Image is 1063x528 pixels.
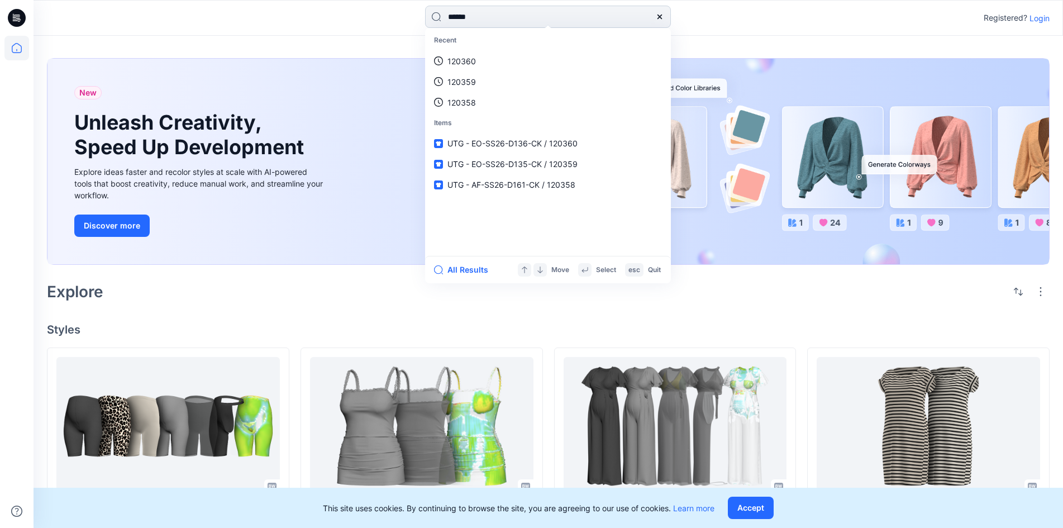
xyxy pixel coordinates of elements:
p: Items [427,113,669,134]
span: New [79,86,97,99]
p: This site uses cookies. By continuing to browse the site, you are agreeing to our use of cookies. [323,502,714,514]
a: UTG - EO-SS26-D123-CK / 120348 [310,357,533,494]
a: UTG - EO-SS26-D136-CK / 120360 [427,133,669,154]
button: All Results [434,263,495,277]
p: Registered? [984,11,1027,25]
p: 120360 [447,55,476,67]
span: UTG - EO-SS26-D136-CK / 120360 [447,139,578,148]
p: esc [628,264,640,276]
a: 120359 [427,72,669,92]
a: 120360 [427,51,669,72]
p: Move [551,264,569,276]
p: Select [596,264,616,276]
a: UTG - M-AF-SS26-S011 / 120390 [56,357,280,494]
a: Discover more [74,215,326,237]
a: UTG - EO-SS26-D135-CK / 120359 [427,154,669,174]
p: 120358 [447,97,476,108]
button: Discover more [74,215,150,237]
p: Login [1029,12,1050,24]
p: 120359 [447,76,476,88]
p: Recent [427,30,669,51]
h4: Styles [47,323,1050,336]
p: Quit [648,264,661,276]
h1: Unleash Creativity, Speed Up Development [74,111,309,159]
a: UTG - AF-SS26-D161-CK / 120358 [427,174,669,195]
button: Accept [728,497,774,519]
div: Explore ideas faster and recolor styles at scale with AI-powered tools that boost creativity, red... [74,166,326,201]
h2: Explore [47,283,103,301]
a: Learn more [673,503,714,513]
a: UTG M-AF-SS26-C502-CK / 120257 [817,357,1040,494]
a: 120358 [427,92,669,113]
span: UTG - AF-SS26-D161-CK / 120358 [447,180,575,189]
span: UTG - EO-SS26-D135-CK / 120359 [447,159,578,169]
a: UTG M-AF-SS26-T065-CK / 120258 [564,357,787,494]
